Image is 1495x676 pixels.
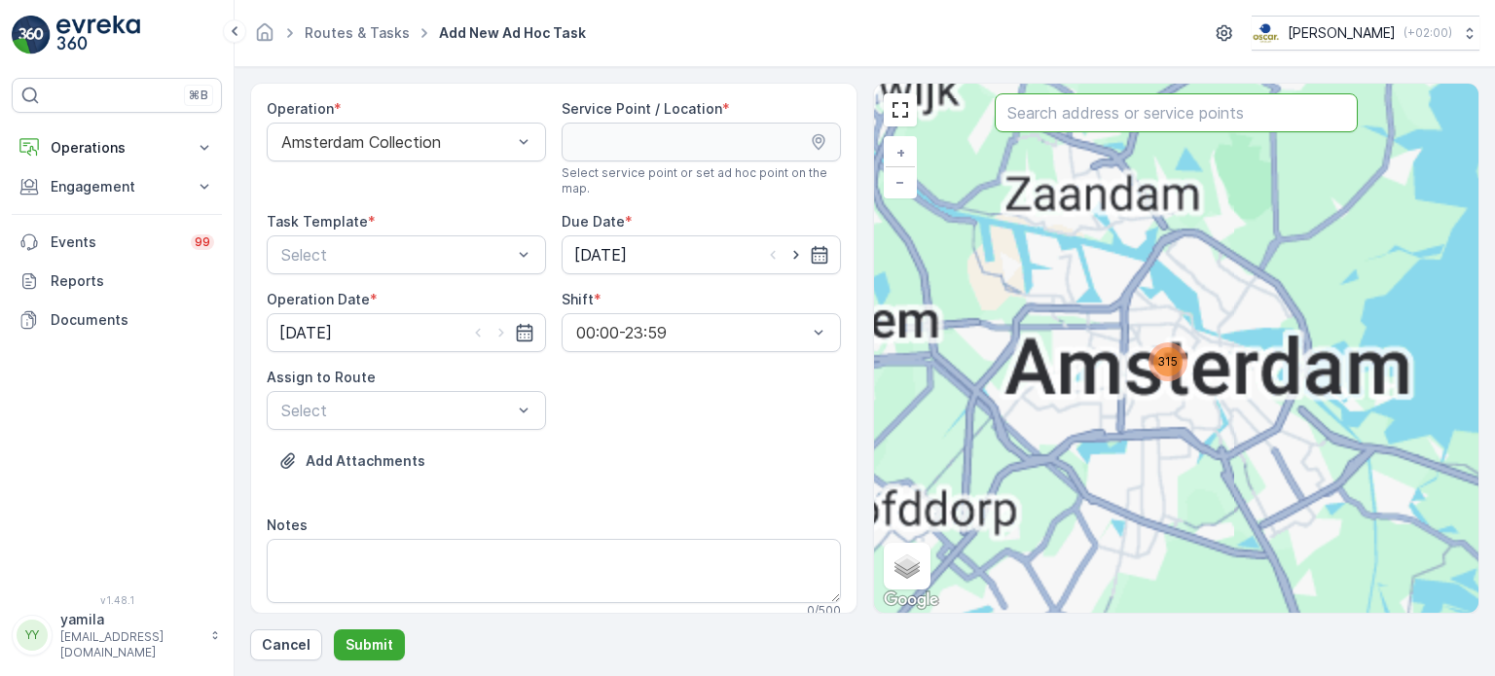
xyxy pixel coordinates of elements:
[346,635,393,655] p: Submit
[12,262,222,301] a: Reports
[60,629,201,660] p: [EMAIL_ADDRESS][DOMAIN_NAME]
[56,16,140,54] img: logo_light-DOdMpM7g.png
[267,445,437,477] button: Upload File
[1149,342,1187,381] div: 315
[1157,354,1178,369] span: 315
[562,291,594,307] label: Shift
[12,16,51,54] img: logo
[886,167,915,196] a: Zoom Out
[250,629,322,660] button: Cancel
[334,629,405,660] button: Submit
[267,516,308,533] label: Notes
[435,23,590,43] span: Add New Ad Hoc Task
[879,587,943,613] img: Google
[262,635,310,655] p: Cancel
[12,167,222,206] button: Engagement
[886,138,915,167] a: Zoom In
[995,93,1358,132] input: Search address or service points
[281,243,512,267] p: Select
[189,88,208,103] p: ⌘B
[1252,22,1280,44] img: basis-logo_rgb2x.png
[562,213,625,230] label: Due Date
[12,610,222,660] button: YYyamila[EMAIL_ADDRESS][DOMAIN_NAME]
[51,232,179,252] p: Events
[562,165,841,196] span: Select service point or set ad hoc point on the map.
[254,29,275,46] a: Homepage
[1404,25,1452,41] p: ( +02:00 )
[12,594,222,606] span: v 1.48.1
[60,610,201,629] p: yamila
[267,369,376,385] label: Assign to Route
[51,177,183,196] p: Engagement
[305,24,410,41] a: Routes & Tasks
[896,144,905,160] span: +
[51,138,183,158] p: Operations
[195,234,210,250] p: 99
[879,587,943,613] a: Open this area in Google Maps (opens a new window)
[281,399,512,422] p: Select
[267,100,334,117] label: Operation
[12,128,222,167] button: Operations
[886,95,915,125] a: View Fullscreen
[12,223,222,262] a: Events99
[562,100,722,117] label: Service Point / Location
[12,301,222,339] a: Documents
[267,213,368,230] label: Task Template
[895,173,905,190] span: −
[306,451,425,471] p: Add Attachments
[1252,16,1479,51] button: [PERSON_NAME](+02:00)
[51,271,214,291] p: Reports
[562,235,841,274] input: dd/mm/yyyy
[267,291,370,307] label: Operation Date
[807,603,841,619] p: 0 / 500
[17,620,48,651] div: YY
[1288,23,1396,43] p: [PERSON_NAME]
[267,313,546,352] input: dd/mm/yyyy
[886,545,929,587] a: Layers
[51,310,214,330] p: Documents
